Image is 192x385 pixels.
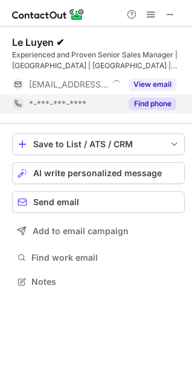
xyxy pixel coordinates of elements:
[12,49,185,71] div: Experienced and Proven Senior Sales Manager | [GEOGRAPHIC_DATA] | [GEOGRAPHIC_DATA] | [GEOGRAPHIC...
[33,197,79,207] span: Send email
[12,36,64,48] div: Le Luyen ✔
[12,133,185,155] button: save-profile-one-click
[12,162,185,184] button: AI write personalized message
[129,98,176,110] button: Reveal Button
[33,168,162,178] span: AI write personalized message
[12,273,185,290] button: Notes
[129,78,176,91] button: Reveal Button
[12,191,185,213] button: Send email
[31,252,180,263] span: Find work email
[33,139,164,149] div: Save to List / ATS / CRM
[12,7,85,22] img: ContactOut v5.3.10
[12,249,185,266] button: Find work email
[12,220,185,242] button: Add to email campaign
[29,79,108,90] span: [EMAIL_ADDRESS][DOMAIN_NAME]
[33,226,129,236] span: Add to email campaign
[31,276,180,287] span: Notes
